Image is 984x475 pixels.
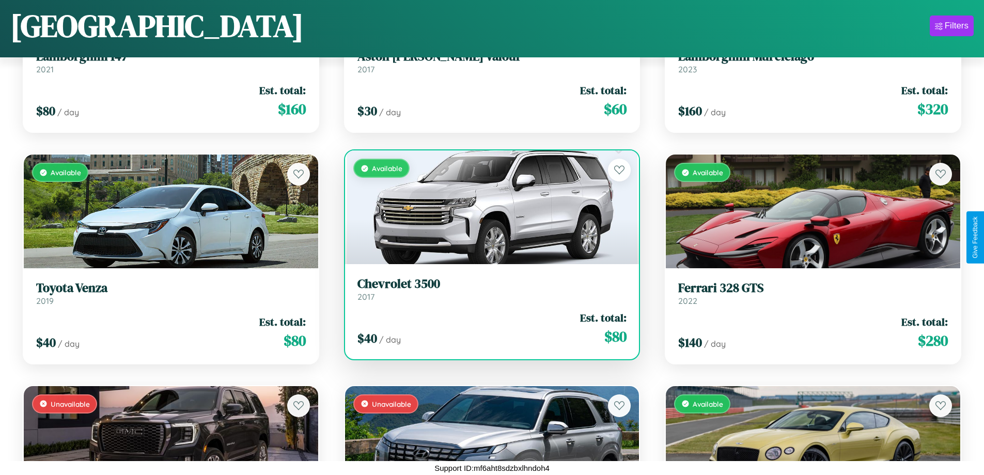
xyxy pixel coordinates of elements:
[357,49,627,74] a: Aston [PERSON_NAME] Valour2017
[604,326,627,347] span: $ 80
[357,277,627,302] a: Chevrolet 35002017
[972,217,979,258] div: Give Feedback
[901,314,948,329] span: Est. total:
[704,339,726,349] span: / day
[284,330,306,351] span: $ 80
[357,277,627,292] h3: Chevrolet 3500
[357,292,374,302] span: 2017
[918,330,948,351] span: $ 280
[36,64,54,74] span: 2021
[678,102,702,119] span: $ 160
[678,281,948,296] h3: Ferrari 328 GTS
[36,281,306,296] h3: Toyota Venza
[36,49,306,74] a: Lamborghini 1472021
[36,102,55,119] span: $ 80
[704,107,726,117] span: / day
[693,168,723,177] span: Available
[36,281,306,306] a: Toyota Venza2019
[357,64,374,74] span: 2017
[379,107,401,117] span: / day
[678,281,948,306] a: Ferrari 328 GTS2022
[357,330,377,347] span: $ 40
[678,49,948,64] h3: Lamborghini Murcielago
[580,83,627,98] span: Est. total:
[678,49,948,74] a: Lamborghini Murcielago2023
[930,16,974,36] button: Filters
[51,400,90,408] span: Unavailable
[57,107,79,117] span: / day
[945,21,969,31] div: Filters
[51,168,81,177] span: Available
[434,461,550,475] p: Support ID: mf6aht8sdzbxlhndoh4
[357,49,627,64] h3: Aston [PERSON_NAME] Valour
[678,296,697,306] span: 2022
[580,310,627,325] span: Est. total:
[678,334,702,351] span: $ 140
[36,334,56,351] span: $ 40
[678,64,697,74] span: 2023
[357,102,377,119] span: $ 30
[10,5,304,47] h1: [GEOGRAPHIC_DATA]
[259,314,306,329] span: Est. total:
[278,99,306,119] span: $ 160
[604,99,627,119] span: $ 60
[58,339,80,349] span: / day
[259,83,306,98] span: Est. total:
[379,334,401,345] span: / day
[372,164,402,173] span: Available
[372,400,411,408] span: Unavailable
[693,400,723,408] span: Available
[36,296,54,306] span: 2019
[917,99,948,119] span: $ 320
[901,83,948,98] span: Est. total:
